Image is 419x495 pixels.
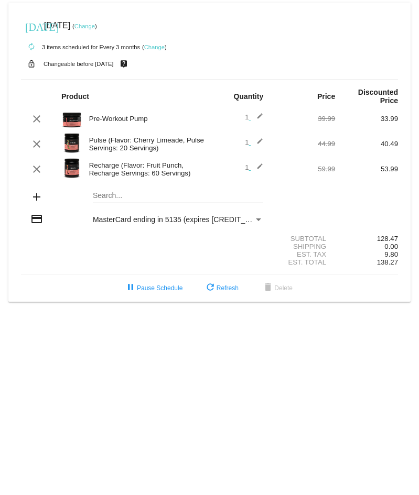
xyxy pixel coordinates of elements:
mat-icon: delete [262,282,274,294]
mat-icon: edit [251,113,263,125]
div: 40.49 [335,140,398,148]
input: Search... [93,192,263,200]
mat-icon: credit_card [30,213,43,225]
mat-icon: lock_open [25,57,38,71]
strong: Price [317,92,335,101]
strong: Quantity [233,92,263,101]
strong: Product [61,92,89,101]
img: Pulse20S-Cherry-Limeade-Transp.png [61,133,82,153]
small: 3 items scheduled for Every 3 months [21,44,140,50]
img: Recharge-60S-bottle-Image-Carousel-Fruit-Punch.png [61,158,82,179]
mat-icon: [DATE] [25,20,38,32]
div: Est. Total [272,258,335,266]
div: 33.99 [335,115,398,123]
strong: Discounted Price [358,88,398,105]
small: ( ) [142,44,167,50]
div: Pre-Workout Pump [84,115,210,123]
mat-icon: live_help [117,57,130,71]
mat-icon: clear [30,138,43,150]
div: Pulse (Flavor: Cherry Limeade, Pulse Servings: 20 Servings) [84,136,210,152]
mat-icon: refresh [204,282,217,294]
span: 1 [245,138,263,146]
div: 44.99 [272,140,335,148]
img: Image-1-Carousel-Pre-Workout-Pump-1000x1000-Transp.png [61,107,82,128]
span: Pause Schedule [124,284,182,292]
mat-icon: pause [124,282,137,294]
div: Subtotal [272,235,335,243]
div: 39.99 [272,115,335,123]
small: Changeable before [DATE] [44,61,114,67]
div: 128.47 [335,235,398,243]
span: Delete [262,284,293,292]
span: 9.80 [384,250,398,258]
span: 138.27 [377,258,398,266]
div: Shipping [272,243,335,250]
div: Est. Tax [272,250,335,258]
mat-icon: clear [30,113,43,125]
small: ( ) [72,23,97,29]
button: Refresh [196,279,247,298]
mat-icon: autorenew [25,41,38,53]
mat-icon: add [30,191,43,203]
span: 1 [245,163,263,171]
span: Refresh [204,284,239,292]
button: Pause Schedule [116,279,191,298]
div: Recharge (Flavor: Fruit Punch, Recharge Servings: 60 Servings) [84,161,210,177]
span: MasterCard ending in 5135 (expires [CREDIT_CARD_DATA]) [93,215,293,224]
div: 53.99 [335,165,398,173]
a: Change [74,23,95,29]
a: Change [144,44,165,50]
mat-icon: edit [251,138,263,150]
span: 1 [245,113,263,121]
mat-icon: edit [251,163,263,175]
button: Delete [253,279,301,298]
mat-icon: clear [30,163,43,175]
div: 59.99 [272,165,335,173]
mat-select: Payment Method [93,215,263,224]
span: 0.00 [384,243,398,250]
